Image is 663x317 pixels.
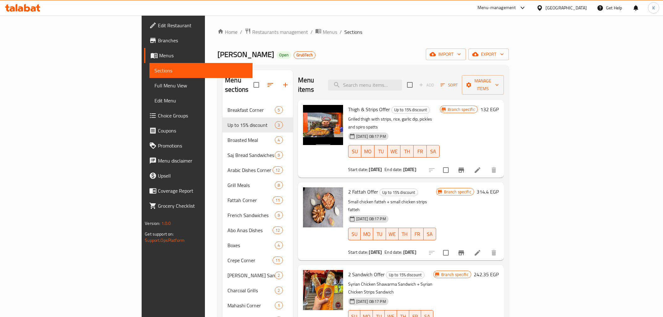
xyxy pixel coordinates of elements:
[222,298,293,313] div: Mahashi Corner1
[486,245,501,260] button: delete
[161,219,171,227] span: 1.0.0
[227,106,275,114] div: Breakfast Corner
[227,226,273,234] div: Abo Anas Dishes
[222,253,293,268] div: Crepe Corner11
[158,202,247,210] span: Grocery Checklist
[399,228,411,240] button: TH
[227,136,275,144] div: Broasted Meal
[467,77,499,93] span: Manage items
[222,178,293,193] div: Grill Meals8
[250,78,263,91] span: Select all sections
[351,147,359,156] span: SU
[348,115,440,131] p: Grilled thigh with strips, rice, garlic dip, pickles and spiro spatts
[474,166,481,174] a: Edit menu item
[227,121,275,129] span: Up to 15% discount
[354,299,389,304] span: [DATE] 08:17 PM
[144,138,252,153] a: Promotions
[389,230,396,239] span: WE
[273,257,282,263] span: 11
[275,273,282,278] span: 2
[439,246,452,259] span: Select to update
[217,28,509,36] nav: breadcrumb
[445,107,478,112] span: Branch specific
[222,133,293,148] div: Broasted Meal4
[416,80,436,90] span: Add item
[369,165,382,174] b: [DATE]
[652,4,655,11] span: K
[222,148,293,163] div: Saj Bread Sandwiches9
[354,216,389,222] span: [DATE] 08:17 PM
[348,145,362,158] button: SU
[411,228,424,240] button: FR
[222,117,293,133] div: Up to 15% discount3
[222,223,293,238] div: Abo Anas Dishes12
[427,145,440,158] button: SA
[348,280,433,296] p: Syrian Chicken Shawarma Sandwich + Syrian Chicken Strips Sandwich
[277,51,291,59] div: Open
[275,212,282,218] span: 9
[361,145,374,158] button: MO
[546,4,587,11] div: [GEOGRAPHIC_DATA]
[373,228,386,240] button: TU
[414,145,427,158] button: FR
[158,112,247,119] span: Choice Groups
[477,187,499,196] h6: 314.4 EGP
[328,80,402,91] input: search
[364,147,372,156] span: MO
[227,272,275,279] div: Kaiser Sandwiches
[426,49,466,60] button: import
[149,93,252,108] a: Edit Menu
[275,182,282,188] span: 8
[144,153,252,168] a: Menu disclaimer
[158,187,247,195] span: Coverage Report
[386,228,399,240] button: WE
[144,48,252,63] a: Menus
[275,288,282,294] span: 2
[403,248,416,256] b: [DATE]
[391,106,430,114] div: Up to 15% discount
[275,136,283,144] div: items
[348,270,385,279] span: 2 Sandwich Offer
[145,236,185,244] a: Support.OpsPlatform
[303,187,343,227] img: 2 Fattah Offer
[462,75,504,95] button: Manage items
[252,28,308,36] span: Restaurants management
[159,52,247,59] span: Menus
[401,230,409,239] span: TH
[158,172,247,179] span: Upsell
[227,211,275,219] span: French Sandwiches
[275,122,282,128] span: 3
[222,208,293,223] div: French Sandwiches9
[144,108,252,123] a: Choice Groups
[478,4,516,12] div: Menu-management
[379,189,418,196] div: Up to 15% discount
[275,242,282,248] span: 4
[227,302,275,309] div: Mahashi Corner
[416,147,424,156] span: FR
[340,28,342,36] li: /
[348,187,378,196] span: 2 Fattah Offer
[384,248,402,256] span: End date:
[348,228,361,240] button: SU
[390,147,398,156] span: WE
[354,133,389,139] span: [DATE] 08:17 PM
[348,165,368,174] span: Start date:
[275,211,283,219] div: items
[473,50,504,58] span: export
[144,123,252,138] a: Coupons
[441,81,458,89] span: Sort
[486,163,501,178] button: delete
[439,272,471,278] span: Branch specific
[277,52,291,58] span: Open
[429,147,437,156] span: SA
[403,165,416,174] b: [DATE]
[400,145,414,158] button: TH
[351,230,358,239] span: SU
[154,97,247,104] span: Edit Menu
[468,49,509,60] button: export
[386,271,425,279] div: Up to 15% discount
[227,272,275,279] span: [PERSON_NAME] Sandwiches
[144,198,252,213] a: Grocery Checklist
